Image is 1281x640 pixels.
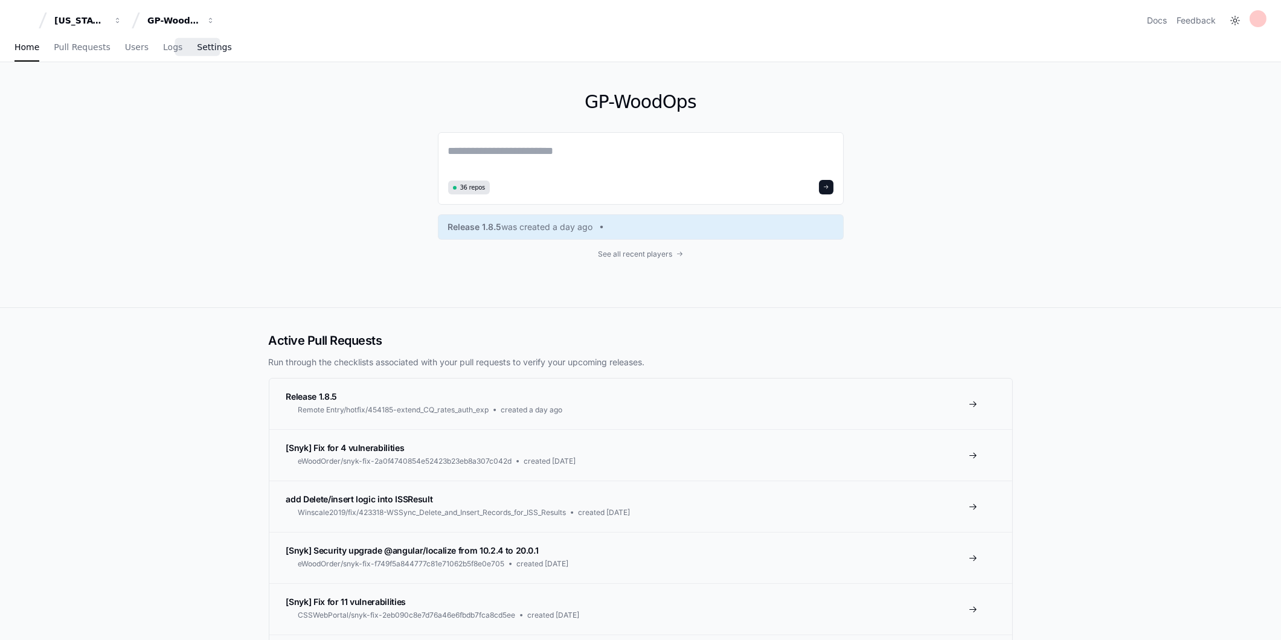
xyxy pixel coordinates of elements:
[298,405,489,415] span: Remote Entry/hotfix/454185-extend_CQ_rates_auth_exp
[269,481,1012,532] a: add Delete/insert logic into ISSResultWinscale2019/fix/423318-WSSync_Delete_and_Insert_Records_fo...
[143,10,220,31] button: GP-WoodOps
[163,43,182,51] span: Logs
[438,249,844,259] a: See all recent players
[197,43,231,51] span: Settings
[269,429,1012,481] a: [Snyk] Fix for 4 vulnerabilitieseWoodOrder/snyk-fix-2a0f4740854e52423b23eb8a307c042dcreated [DATE]
[298,559,505,569] span: eWoodOrder/snyk-fix-f749f5a844777c81e71062b5f8e0e705
[528,610,580,620] span: created [DATE]
[502,221,593,233] span: was created a day ago
[448,221,833,233] a: Release 1.8.5was created a day ago
[125,34,149,62] a: Users
[501,405,563,415] span: created a day ago
[269,332,1013,349] h2: Active Pull Requests
[163,34,182,62] a: Logs
[1147,14,1167,27] a: Docs
[50,10,127,31] button: [US_STATE] Pacific
[54,34,110,62] a: Pull Requests
[147,14,199,27] div: GP-WoodOps
[298,456,512,466] span: eWoodOrder/snyk-fix-2a0f4740854e52423b23eb8a307c042d
[286,494,433,504] span: add Delete/insert logic into ISSResult
[598,249,672,259] span: See all recent players
[448,221,502,233] span: Release 1.8.5
[517,559,569,569] span: created [DATE]
[14,34,39,62] a: Home
[269,379,1012,429] a: Release 1.8.5Remote Entry/hotfix/454185-extend_CQ_rates_auth_expcreated a day ago
[269,532,1012,583] a: [Snyk] Security upgrade @angular/localize from 10.2.4 to 20.0.1eWoodOrder/snyk-fix-f749f5a844777c...
[269,356,1013,368] p: Run through the checklists associated with your pull requests to verify your upcoming releases.
[125,43,149,51] span: Users
[460,183,486,192] span: 36 repos
[286,597,406,607] span: [Snyk] Fix for 11 vulnerabilities
[14,43,39,51] span: Home
[54,43,110,51] span: Pull Requests
[197,34,231,62] a: Settings
[579,508,631,517] span: created [DATE]
[524,456,576,466] span: created [DATE]
[54,14,106,27] div: [US_STATE] Pacific
[286,545,539,555] span: [Snyk] Security upgrade @angular/localize from 10.2.4 to 20.0.1
[286,443,405,453] span: [Snyk] Fix for 4 vulnerabilities
[298,508,567,517] span: Winscale2019/fix/423318-WSSync_Delete_and_Insert_Records_for_ISS_Results
[269,583,1012,635] a: [Snyk] Fix for 11 vulnerabilitiesCSSWebPortal/snyk-fix-2eb090c8e7d76a46e6fbdb7fca8cd5eecreated [D...
[438,91,844,113] h1: GP-WoodOps
[298,610,516,620] span: CSSWebPortal/snyk-fix-2eb090c8e7d76a46e6fbdb7fca8cd5ee
[1177,14,1216,27] button: Feedback
[286,391,337,402] span: Release 1.8.5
